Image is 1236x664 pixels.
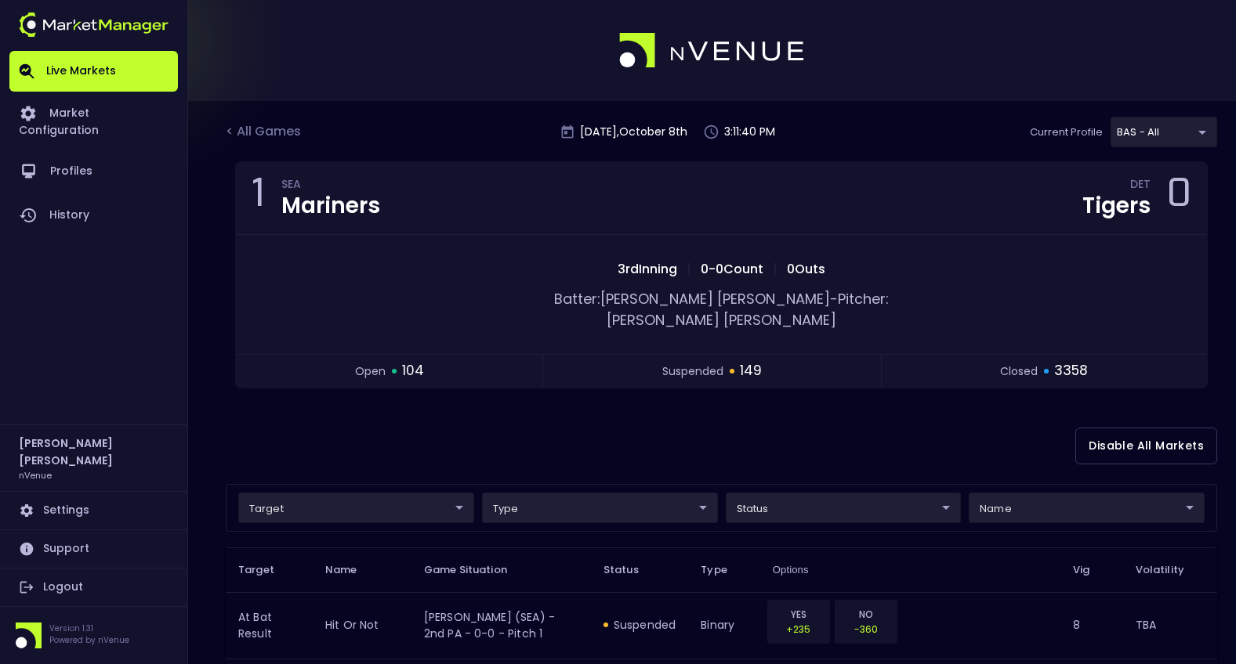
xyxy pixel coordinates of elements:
[830,289,838,309] span: -
[1123,592,1217,659] td: TBA
[49,622,129,634] p: Version 1.31
[969,493,1205,523] div: target
[313,592,411,659] td: hit or not
[482,493,718,523] div: target
[1000,363,1038,380] span: closed
[226,592,313,659] td: At Bat Result
[782,260,830,278] span: 0 Outs
[281,180,380,193] div: SEA
[252,175,266,222] div: 1
[19,13,169,37] img: logo
[726,493,962,523] div: target
[9,622,178,648] div: Version 1.31Powered by nVenue
[325,563,378,577] span: Name
[740,361,762,381] span: 149
[768,260,782,278] span: |
[724,124,775,140] p: 3:11:40 PM
[9,193,178,237] a: History
[9,568,178,606] a: Logout
[19,435,169,469] h2: [PERSON_NAME] [PERSON_NAME]
[619,33,806,69] img: logo
[696,260,768,278] span: 0 - 0 Count
[554,289,830,309] span: Batter: [PERSON_NAME] [PERSON_NAME]
[281,195,380,217] div: Mariners
[19,469,52,481] h3: nVenue
[604,617,676,633] div: suspended
[1073,563,1110,577] span: Vig
[238,493,474,523] div: target
[1060,592,1122,659] td: 8
[9,492,178,529] a: Settings
[9,51,178,92] a: Live Markets
[1030,125,1103,140] p: Current Profile
[845,607,887,622] p: NO
[355,363,386,380] span: open
[9,150,178,193] a: Profiles
[411,592,591,659] td: [PERSON_NAME] (SEA) - 2nd PA - 0-0 - Pitch 1
[701,563,748,577] span: Type
[777,607,820,622] p: YES
[9,92,178,150] a: Market Configuration
[688,592,760,659] td: binary
[760,547,1060,592] th: Options
[238,563,295,577] span: Target
[1082,195,1151,217] div: Tigers
[604,563,659,577] span: Status
[1136,563,1205,577] span: Volatility
[662,363,723,380] span: suspended
[682,260,696,278] span: |
[580,124,687,140] p: [DATE] , October 8 th
[1054,361,1088,381] span: 3358
[777,622,820,637] p: +235
[49,634,129,646] p: Powered by nVenue
[402,361,424,381] span: 104
[1075,428,1217,464] button: Disable All Markets
[613,260,682,278] span: 3rd Inning
[1111,117,1217,147] div: target
[424,563,527,577] span: Game Situation
[1166,175,1191,222] div: 0
[9,530,178,568] a: Support
[226,122,304,143] div: < All Games
[845,622,887,637] p: -360
[1130,180,1151,193] div: DET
